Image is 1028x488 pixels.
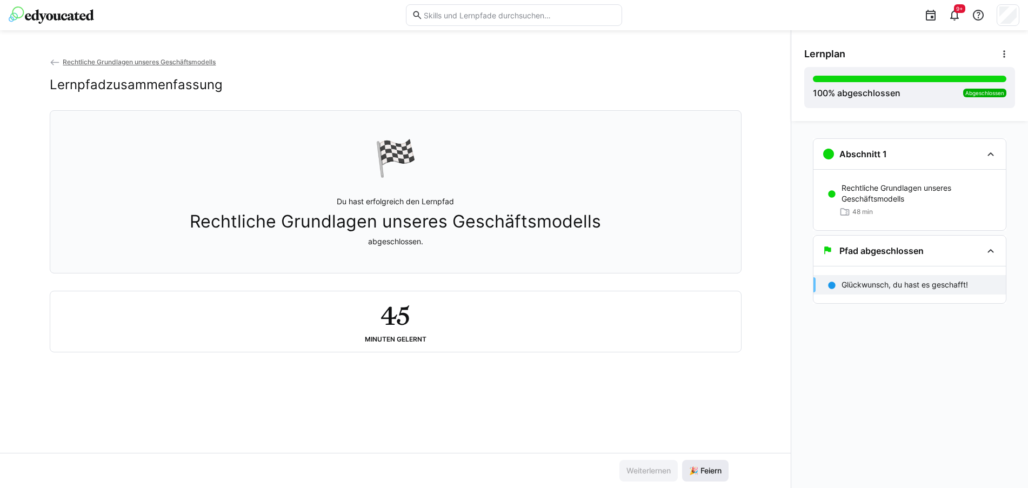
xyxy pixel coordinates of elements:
h3: Abschnitt 1 [839,149,887,159]
a: Rechtliche Grundlagen unseres Geschäftsmodells [50,58,216,66]
div: 🏁 [374,137,417,179]
span: Abgeschlossen [965,90,1004,96]
span: 🎉 Feiern [687,465,723,476]
h3: Pfad abgeschlossen [839,245,924,256]
span: 9+ [956,5,963,12]
h2: Lernpfadzusammenfassung [50,77,223,93]
span: 48 min [852,208,873,216]
span: 100 [813,88,828,98]
input: Skills und Lernpfade durchsuchen… [423,10,616,20]
button: Weiterlernen [619,460,678,482]
p: Du hast erfolgreich den Lernpfad abgeschlossen. [190,196,601,247]
span: Rechtliche Grundlagen unseres Geschäftsmodells [63,58,216,66]
div: % abgeschlossen [813,86,900,99]
h2: 45 [381,300,410,331]
div: Minuten gelernt [365,336,426,343]
p: Rechtliche Grundlagen unseres Geschäftsmodells [842,183,997,204]
span: Rechtliche Grundlagen unseres Geschäftsmodells [190,211,601,232]
button: 🎉 Feiern [682,460,729,482]
span: Lernplan [804,48,845,60]
p: Glückwunsch, du hast es geschafft! [842,279,968,290]
span: Weiterlernen [625,465,672,476]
